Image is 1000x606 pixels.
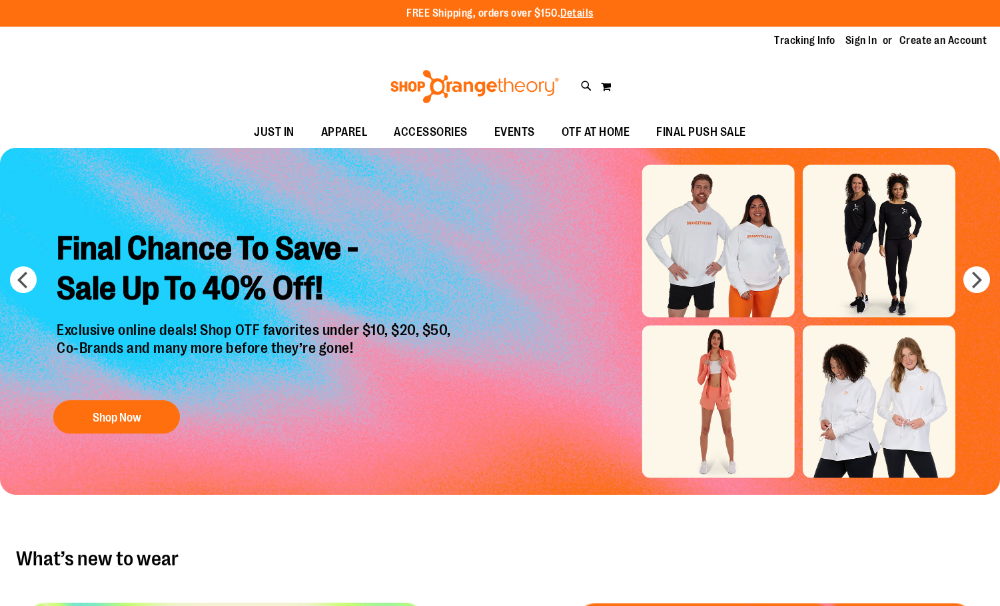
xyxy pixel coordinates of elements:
a: ACCESSORIES [380,117,481,148]
span: OTF AT HOME [562,117,630,147]
a: EVENTS [481,117,548,148]
a: Create an Account [899,33,987,48]
a: JUST IN [241,117,308,148]
a: Sign In [845,33,877,48]
h2: What’s new to wear [16,548,984,569]
button: prev [10,266,37,293]
a: FINAL PUSH SALE [643,117,759,148]
h2: Final Chance To Save - Sale Up To 40% Off! [47,219,464,322]
span: ACCESSORIES [394,117,468,147]
a: OTF AT HOME [548,117,644,148]
a: APPAREL [308,117,381,148]
a: Details [560,7,594,19]
button: next [963,266,990,293]
p: FREE Shipping, orders over $150. [406,6,594,21]
img: Shop Orangetheory [388,70,561,103]
span: JUST IN [254,117,294,147]
span: FINAL PUSH SALE [656,117,746,147]
p: Exclusive online deals! Shop OTF favorites under $10, $20, $50, Co-Brands and many more before th... [47,322,464,388]
span: APPAREL [321,117,368,147]
span: EVENTS [494,117,535,147]
a: Final Chance To Save -Sale Up To 40% Off! Exclusive online deals! Shop OTF favorites under $10, $... [47,219,464,441]
button: Shop Now [53,400,180,434]
a: Tracking Info [774,33,835,48]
